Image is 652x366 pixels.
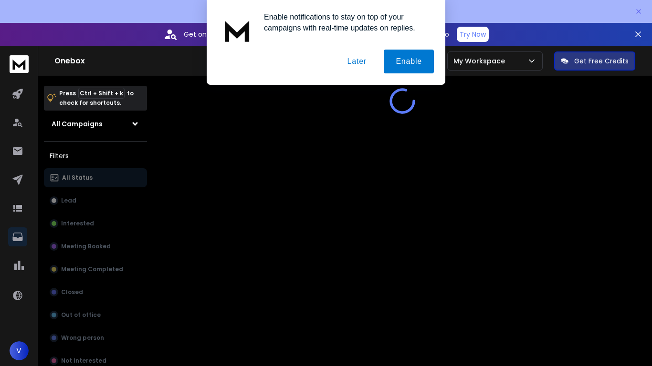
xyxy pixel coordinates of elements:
[10,341,29,360] button: V
[218,11,256,50] img: notification icon
[44,149,147,163] h3: Filters
[384,50,434,73] button: Enable
[59,89,134,108] p: Press to check for shortcuts.
[335,50,378,73] button: Later
[52,119,103,129] h1: All Campaigns
[256,11,434,33] div: Enable notifications to stay on top of your campaigns with real-time updates on replies.
[78,88,125,99] span: Ctrl + Shift + k
[44,114,147,133] button: All Campaigns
